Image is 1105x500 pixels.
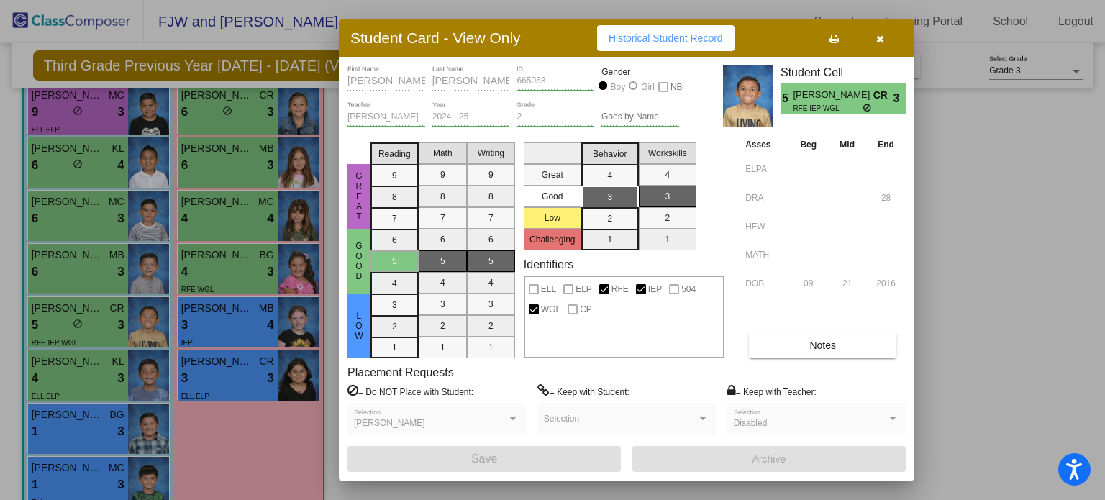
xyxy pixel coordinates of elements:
[541,281,556,298] span: ELL
[611,281,629,298] span: RFE
[471,453,497,465] span: Save
[793,88,873,103] span: [PERSON_NAME]
[353,311,365,341] span: Low
[347,112,425,122] input: teacher
[347,384,473,399] label: = Do NOT Place with Student:
[354,418,425,428] span: [PERSON_NAME]
[353,241,365,281] span: Good
[609,32,723,44] span: Historical Student Record
[749,332,896,358] button: Notes
[781,90,793,107] span: 5
[524,258,573,271] label: Identifiers
[601,112,679,122] input: goes by name
[809,340,836,351] span: Notes
[580,301,592,318] span: CP
[353,171,365,222] span: Great
[632,446,906,472] button: Archive
[745,273,785,294] input: assessment
[517,112,594,122] input: grade
[541,301,560,318] span: WGL
[727,384,817,399] label: = Keep with Teacher:
[670,78,683,96] span: NB
[597,25,735,51] button: Historical Student Record
[537,384,629,399] label: = Keep with Student:
[648,281,662,298] span: IEP
[610,81,626,94] div: Boy
[734,418,768,428] span: Disabled
[793,103,863,114] span: RFE IEP WGL
[745,244,785,265] input: assessment
[873,88,893,103] span: CR
[576,281,592,298] span: ELP
[350,29,521,47] h3: Student Card - View Only
[745,187,785,209] input: assessment
[432,112,510,122] input: year
[828,137,866,153] th: Mid
[517,76,594,86] input: Enter ID
[745,158,785,180] input: assessment
[745,216,785,237] input: assessment
[742,137,788,153] th: Asses
[752,453,786,465] span: Archive
[347,365,454,379] label: Placement Requests
[640,81,655,94] div: Girl
[601,65,679,78] mat-label: Gender
[866,137,906,153] th: End
[788,137,828,153] th: Beg
[347,446,621,472] button: Save
[681,281,696,298] span: 504
[781,65,906,79] h3: Student Cell
[893,90,906,107] span: 3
